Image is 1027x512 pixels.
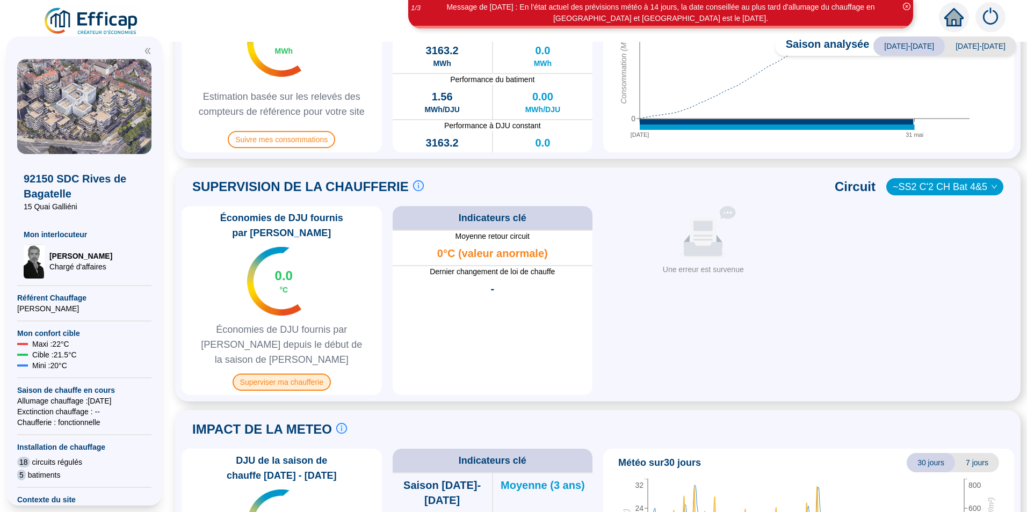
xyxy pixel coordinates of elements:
[619,29,628,104] tspan: Consommation (MWh)
[186,89,378,119] span: Estimation basée sur les relevés des compteurs de référence pour votre site
[459,453,526,468] span: Indicateurs clé
[43,6,140,36] img: efficap energie logo
[17,292,151,303] span: Référent Chauffage
[459,210,526,225] span: Indicateurs clé
[192,178,409,195] span: SUPERVISION DE LA CHAUFFERIE
[424,104,459,115] span: MWh/DJU
[906,131,923,138] tspan: 31 mai
[535,43,550,58] span: 0.0
[968,481,981,489] tspan: 800
[32,457,82,467] span: circuits régulés
[192,421,332,438] span: IMPACT DE LA METEO
[186,453,378,483] span: DJU de la saison de chauffe [DATE] - [DATE]
[49,261,112,272] span: Chargé d'affaires
[433,58,451,69] span: MWh
[24,229,145,240] span: Mon interlocuteur
[17,442,151,452] span: Installation de chauffage
[233,374,331,391] span: Superviser ma chaufferie
[17,385,151,396] span: Saison de chauffe en cours
[228,131,335,148] span: Suivre mes consommations
[24,171,145,201] span: 92150 SDC Rives de Bagatelle
[410,2,912,24] div: Message de [DATE] : En l'état actuel des prévisions météo à 14 jours, la date conseillée au plus ...
[607,264,799,275] div: Une erreur est survenue
[525,104,560,115] span: MWh/DJU
[144,47,151,55] span: double-left
[279,284,288,295] span: °C
[247,8,301,77] img: indicateur températures
[413,180,424,191] span: info-circle
[975,2,1006,32] img: alerts
[490,281,494,296] span: -
[907,453,955,472] span: 30 jours
[17,328,151,339] span: Mon confort cible
[247,247,301,316] img: indicateur températures
[534,58,552,69] span: MWh
[17,406,151,417] span: Exctinction chauffage : --
[186,322,378,367] span: Économies de DJU fournis par [PERSON_NAME] depuis le début de la saison de [PERSON_NAME]
[336,423,347,434] span: info-circle
[49,251,112,261] span: [PERSON_NAME]
[501,478,585,493] span: Moyenne (3 ans)
[393,120,593,131] span: Performance à DJU constant
[873,36,945,56] span: [DATE]-[DATE]
[275,46,293,56] span: MWh
[24,244,45,279] img: Chargé d'affaires
[426,43,459,58] span: 3163.2
[437,246,548,261] span: 0°C (valeur anormale)
[945,36,1016,56] span: [DATE]-[DATE]
[17,470,26,480] span: 5
[775,36,870,56] span: Saison analysée
[991,184,997,190] span: down
[631,131,649,138] tspan: [DATE]
[432,89,453,104] span: 1.56
[17,417,151,428] span: Chaufferie : fonctionnelle
[24,201,145,212] span: 15 Quai Galliéni
[393,478,492,508] span: Saison [DATE]-[DATE]
[532,89,553,104] span: 0.00
[426,135,459,150] span: 3163.2
[393,74,593,85] span: Performance du batiment
[835,178,876,195] span: Circuit
[944,8,964,27] span: home
[411,4,421,12] i: 1 / 3
[17,303,151,314] span: [PERSON_NAME]
[955,453,999,472] span: 7 jours
[393,266,593,277] span: Dernier changement de loi de chauffe
[631,114,635,123] tspan: 0
[32,339,69,349] span: Maxi : 22 °C
[17,457,30,467] span: 18
[893,179,997,195] span: ~SS2 C'2 CH Bat 4&5
[433,150,451,161] span: MWh
[393,231,593,242] span: Moyenne retour circuit
[535,135,550,150] span: 0.0
[32,349,77,360] span: Cible : 21.5 °C
[275,267,293,284] span: 0.0
[17,494,151,505] span: Contexte du site
[17,396,151,406] span: Allumage chauffage : [DATE]
[28,470,61,480] span: batiments
[635,481,643,489] tspan: 32
[903,3,910,10] span: close-circle
[618,455,701,470] span: Météo sur 30 jours
[534,150,552,161] span: MWh
[186,210,378,240] span: Économies de DJU fournis par [PERSON_NAME]
[32,360,67,371] span: Mini : 20 °C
